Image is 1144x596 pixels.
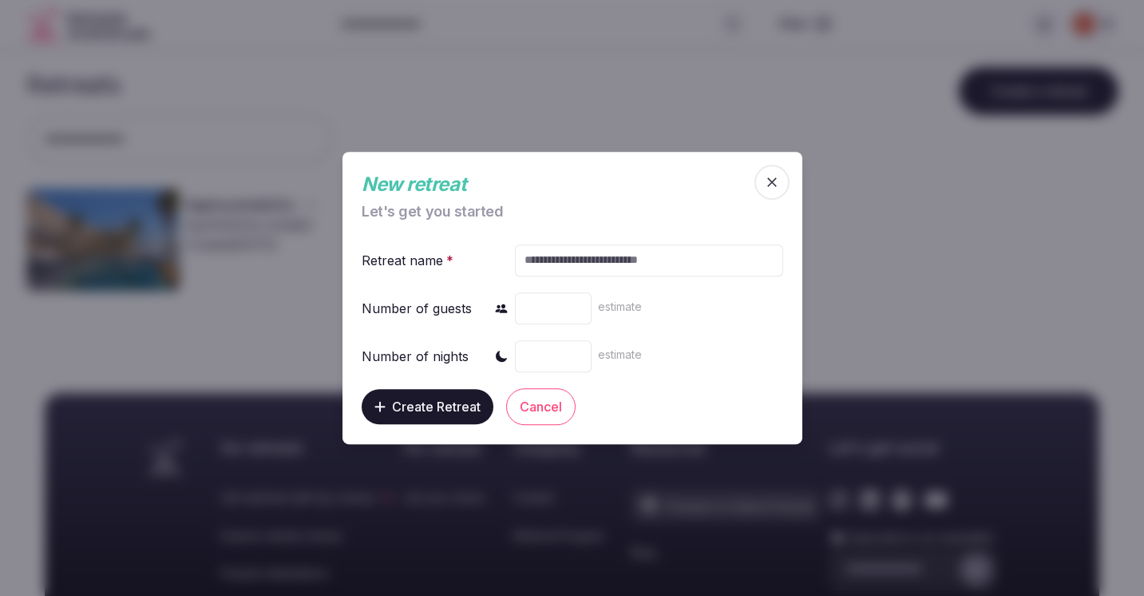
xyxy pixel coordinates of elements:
div: Number of guests [362,299,472,318]
span: estimate [597,300,641,313]
button: Cancel [506,388,576,425]
div: Let's get you started [362,205,751,219]
button: Create Retreat [362,389,493,424]
span: Create Retreat [392,399,481,415]
div: Number of nights [362,347,469,366]
div: Retreat name [362,251,457,270]
span: estimate [597,348,641,361]
div: New retreat [362,171,751,198]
